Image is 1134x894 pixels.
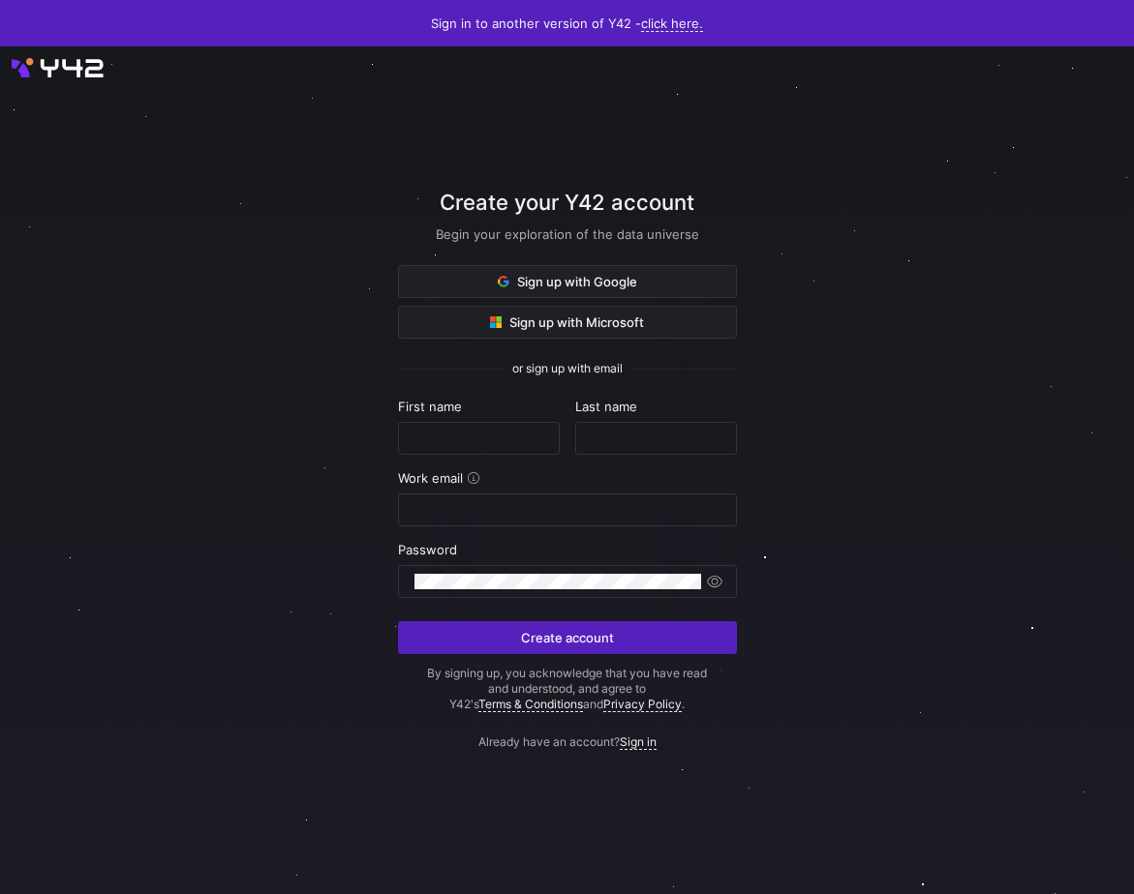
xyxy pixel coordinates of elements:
[398,265,737,298] button: Sign up with Google
[398,712,737,749] p: Already have an account?
[398,542,457,557] span: Password
[478,697,583,712] a: Terms & Conditions
[620,734,657,750] a: Sign in
[398,306,737,339] button: Sign up with Microsoft
[603,697,682,712] a: Privacy Policy
[398,470,463,486] span: Work email
[398,399,462,414] span: First name
[521,630,614,645] span: Create account
[575,399,637,414] span: Last name
[398,187,737,265] div: Create your Y42 account
[490,314,644,330] span: Sign up with Microsoft
[641,15,703,32] a: click here.
[512,362,623,375] span: or sign up with email
[398,666,737,712] p: By signing up, you acknowledge that you have read and understood, and agree to Y42's and .
[398,621,737,654] button: Create account
[498,274,637,289] span: Sign up with Google
[398,226,737,242] div: Begin your exploration of the data universe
